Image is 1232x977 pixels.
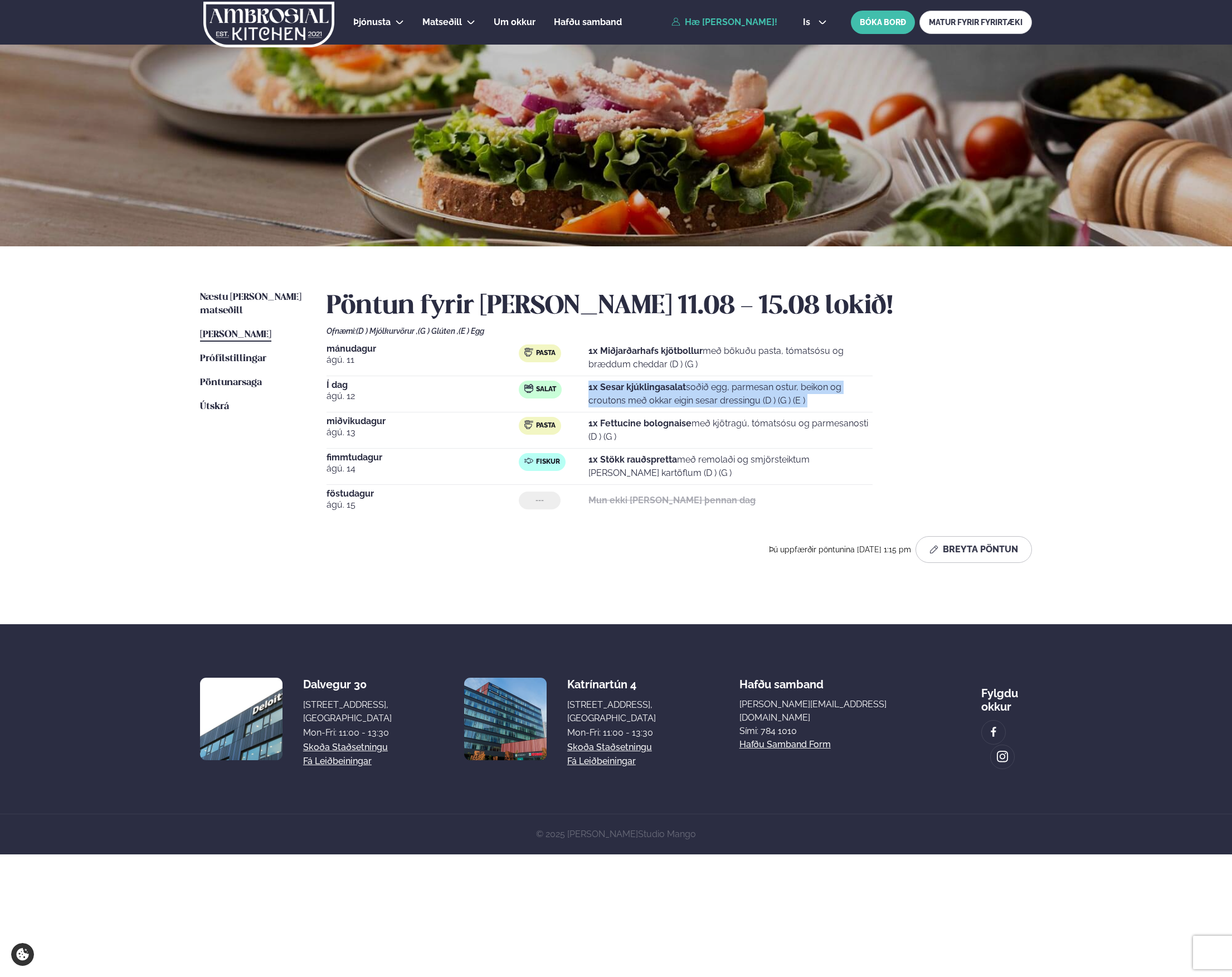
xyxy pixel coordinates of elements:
button: Breyta Pöntun [916,536,1032,563]
a: Hafðu samband form [739,738,831,751]
span: Þú uppfærðir pöntunina [DATE] 1:15 pm [769,545,911,554]
span: Hafðu samband [739,669,824,691]
a: Skoða staðsetningu [303,741,388,754]
span: ágú. 12 [327,390,519,403]
span: Í dag [327,381,519,390]
span: fimmtudagur [327,453,519,462]
img: logo [202,2,335,47]
span: ágú. 15 [327,498,519,512]
p: Sími: 784 1010 [739,725,898,738]
span: (E ) Egg [459,327,484,336]
div: [STREET_ADDRESS], [GEOGRAPHIC_DATA] [567,698,656,725]
a: MATUR FYRIR FYRIRTÆKI [919,11,1032,34]
a: Hafðu samband [554,16,622,29]
span: föstudagur [327,489,519,498]
div: Mon-Fri: 11:00 - 13:30 [567,726,656,740]
a: Um okkur [494,16,535,29]
a: Fá leiðbeiningar [567,755,636,768]
a: Prófílstillingar [200,352,266,366]
button: BÓKA BORÐ [851,11,915,34]
img: image alt [996,750,1009,763]
span: (D ) Mjólkurvörur , [356,327,418,336]
img: image alt [987,726,1000,738]
strong: Mun ekki [PERSON_NAME] þennan dag [588,495,756,505]
a: Matseðill [422,16,462,29]
span: © 2025 [PERSON_NAME] [536,829,696,839]
strong: 1x Miðjarðarhafs kjötbollur [588,346,703,356]
img: pasta.svg [524,348,533,357]
img: pasta.svg [524,420,533,429]
a: Cookie settings [11,943,34,966]
span: Útskrá [200,402,229,411]
img: salad.svg [524,384,533,393]
a: image alt [991,745,1014,769]
div: Ofnæmi: [327,327,1032,336]
div: Mon-Fri: 11:00 - 13:30 [303,726,392,740]
a: Næstu [PERSON_NAME] matseðill [200,291,304,318]
span: Pöntunarsaga [200,378,262,387]
span: Næstu [PERSON_NAME] matseðill [200,293,301,315]
div: Fylgdu okkur [981,678,1032,713]
strong: 1x Sesar kjúklingasalat [588,382,686,392]
a: Þjónusta [353,16,391,29]
a: Hæ [PERSON_NAME]! [671,17,777,27]
img: image alt [464,678,547,760]
span: is [803,18,814,27]
div: Dalvegur 30 [303,678,392,691]
strong: 1x Fettucine bolognaise [588,418,692,429]
img: fish.svg [524,456,533,465]
span: (G ) Glúten , [418,327,459,336]
h2: Pöntun fyrir [PERSON_NAME] 11.08 - 15.08 lokið! [327,291,1032,322]
a: Fá leiðbeiningar [303,755,372,768]
a: Skoða staðsetningu [567,741,652,754]
button: is [794,18,836,27]
div: [STREET_ADDRESS], [GEOGRAPHIC_DATA] [303,698,392,725]
span: [PERSON_NAME] [200,330,271,339]
a: Útskrá [200,400,229,414]
span: Pasta [536,421,556,430]
span: ágú. 11 [327,353,519,367]
span: mánudagur [327,344,519,353]
span: Pasta [536,349,556,358]
span: Matseðill [422,17,462,27]
a: [PERSON_NAME] [200,328,271,342]
span: Fiskur [536,458,560,466]
a: [PERSON_NAME][EMAIL_ADDRESS][DOMAIN_NAME] [739,698,898,725]
p: með bökuðu pasta, tómatsósu og bræddum cheddar (D ) (G ) [588,344,873,371]
span: ágú. 13 [327,426,519,439]
p: soðið egg, parmesan ostur, beikon og croutons með okkar eigin sesar dressingu (D ) (G ) (E ) [588,381,873,407]
p: með remolaði og smjörsteiktum [PERSON_NAME] kartöflum (D ) (G ) [588,453,873,480]
span: Þjónusta [353,17,391,27]
strong: 1x Stökk rauðspretta [588,454,677,465]
span: Hafðu samband [554,17,622,27]
div: Katrínartún 4 [567,678,656,691]
p: með kjötragú, tómatsósu og parmesanosti (D ) (G ) [588,417,873,444]
span: Um okkur [494,17,535,27]
span: --- [535,496,544,505]
a: image alt [982,721,1005,744]
a: Pöntunarsaga [200,376,262,390]
a: Studio Mango [638,829,696,839]
span: Salat [536,385,556,394]
span: ágú. 14 [327,462,519,475]
span: Prófílstillingar [200,354,266,363]
span: miðvikudagur [327,417,519,426]
img: image alt [200,678,283,760]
